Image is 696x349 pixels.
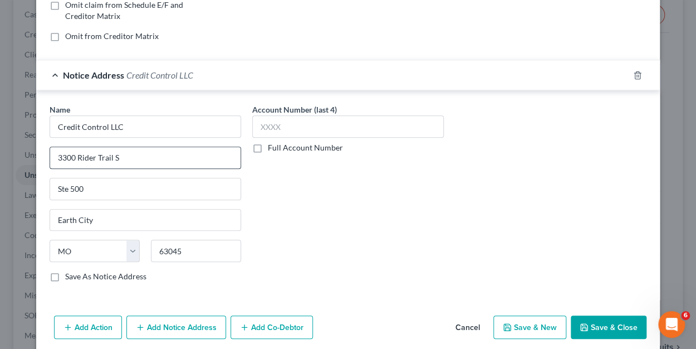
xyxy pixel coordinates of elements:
[447,317,489,339] button: Cancel
[658,311,685,338] iframe: Intercom live chat
[493,316,566,339] button: Save & New
[50,178,241,200] input: Apt, Suite, etc...
[151,240,241,262] input: Enter zip..
[63,70,124,80] span: Notice Address
[50,210,241,231] input: Enter city...
[231,316,313,339] button: Add Co-Debtor
[50,147,241,168] input: Enter address...
[126,70,193,80] span: Credit Control LLC
[268,142,343,153] label: Full Account Number
[65,31,159,41] span: Omit from Creditor Matrix
[252,115,444,138] input: XXXX
[65,271,146,282] label: Save As Notice Address
[54,316,122,339] button: Add Action
[571,316,646,339] button: Save & Close
[50,105,70,114] span: Name
[252,104,337,115] label: Account Number (last 4)
[681,311,690,320] span: 6
[50,115,241,138] input: Search by name...
[126,316,226,339] button: Add Notice Address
